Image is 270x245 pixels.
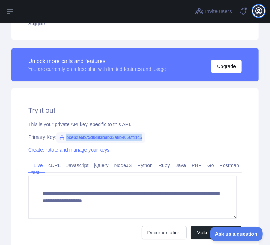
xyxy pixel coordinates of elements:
[210,227,263,241] iframe: Toggle Customer Support
[217,160,242,171] a: Postman
[28,134,242,141] div: Primary Key:
[63,160,91,171] a: Javascript
[205,160,217,171] a: Go
[20,16,250,31] a: Support
[28,147,109,153] a: Create, rotate and manage your keys
[28,66,166,73] div: You are currently on a free plan with limited features and usage
[91,160,111,171] a: jQuery
[189,160,205,171] a: PHP
[156,160,173,171] a: Ruby
[191,226,242,239] button: Make test request
[28,105,242,115] h2: Try it out
[112,160,135,171] a: NodeJS
[142,226,187,239] a: Documentation
[28,121,242,128] div: This is your private API key, specific to this API.
[28,57,166,66] div: Unlock more calls and features
[194,6,233,17] button: Invite users
[45,160,63,171] a: cURL
[173,160,189,171] a: Java
[31,160,43,178] a: Live test
[205,7,232,16] span: Invite users
[134,160,156,171] a: Python
[211,60,242,73] button: Upgrade
[56,132,145,143] span: bceb2e6b75d0493bab33a8b4066f41c5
